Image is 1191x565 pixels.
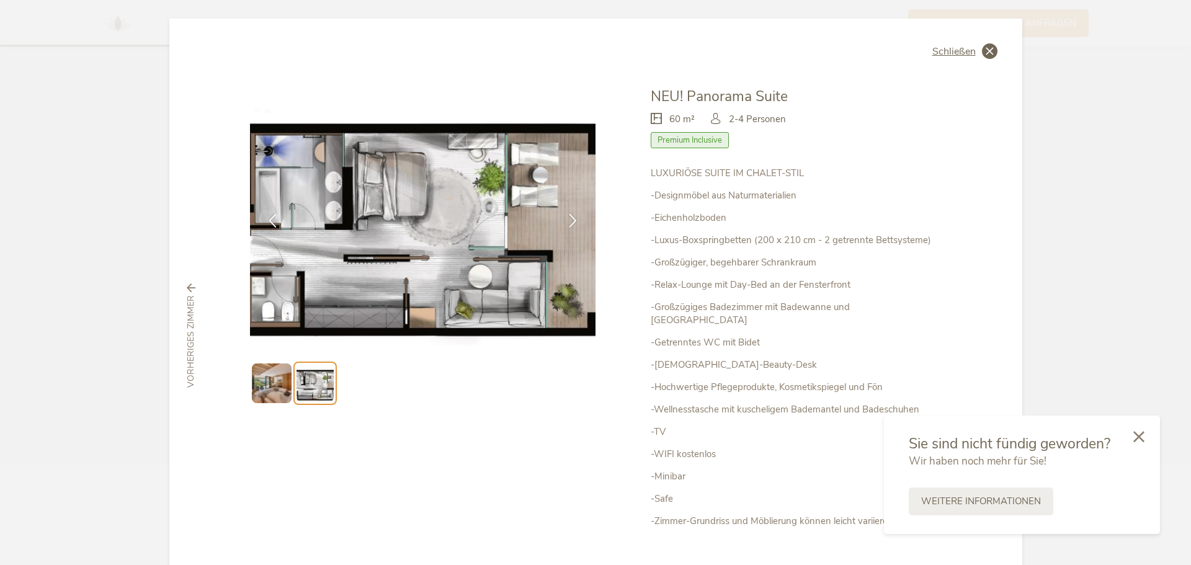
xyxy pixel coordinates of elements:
[651,167,941,180] p: LUXURIÖSE SUITE IM CHALET-STIL
[651,211,941,225] p: -Eichenholzboden
[651,358,941,371] p: -[DEMOGRAPHIC_DATA]-Beauty-Desk
[909,454,1046,468] span: Wir haben noch mehr für Sie!
[651,301,941,327] p: -Großzügiges Badezimmer mit Badewanne und [GEOGRAPHIC_DATA]
[909,487,1053,515] a: Weitere Informationen
[651,425,941,438] p: -TV
[729,113,786,126] span: 2-4 Personen
[909,434,1110,453] span: Sie sind nicht fündig geworden?
[297,365,334,402] img: Preview
[669,113,695,126] span: 60 m²
[651,403,941,416] p: -Wellnesstasche mit kuscheligem Bademantel und Badeschuhen
[651,87,788,106] span: NEU! Panorama Suite
[651,448,941,461] p: -WIFI kostenlos
[185,295,197,388] span: vorheriges Zimmer
[651,132,729,148] span: Premium Inclusive
[651,278,941,291] p: -Relax-Lounge mit Day-Bed an der Fensterfront
[651,381,941,394] p: -Hochwertige Pflegeprodukte, Kosmetikspiegel und Fön
[651,189,941,202] p: -Designmöbel aus Naturmaterialien
[250,87,596,346] img: NEU! Panorama Suite
[932,47,976,56] span: Schließen
[651,256,941,269] p: -Großzügiger, begehbarer Schrankraum
[651,336,941,349] p: -Getrenntes WC mit Bidet
[921,495,1041,508] span: Weitere Informationen
[651,234,941,247] p: -Luxus-Boxspringbetten (200 x 210 cm - 2 getrennte Bettsysteme)
[252,363,292,403] img: Preview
